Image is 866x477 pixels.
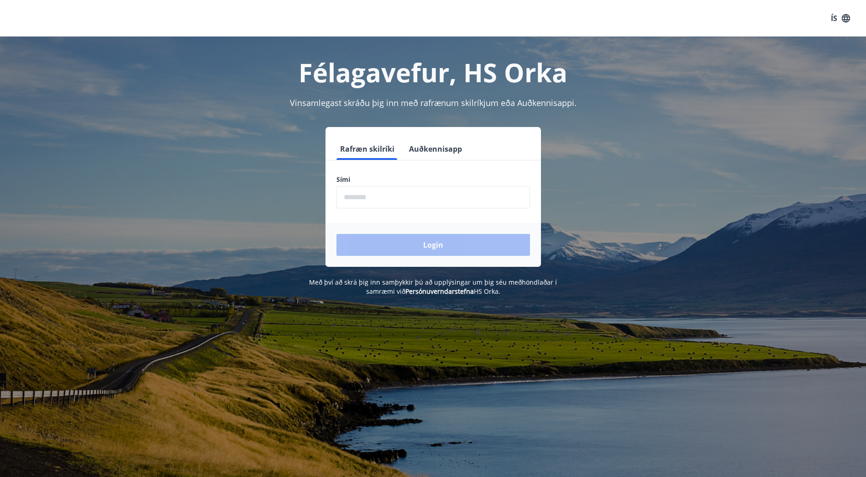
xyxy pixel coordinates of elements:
[336,175,530,184] label: Sími
[826,10,855,26] button: ÍS
[405,138,466,160] button: Auðkennisapp
[336,138,398,160] button: Rafræn skilríki
[290,97,577,108] span: Vinsamlegast skráðu þig inn með rafrænum skilríkjum eða Auðkennisappi.
[115,55,751,90] h1: Félagavefur, HS Orka
[405,287,474,296] a: Persónuverndarstefna
[309,278,557,296] span: Með því að skrá þig inn samþykkir þú að upplýsingar um þig séu meðhöndlaðar í samræmi við HS Orka.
